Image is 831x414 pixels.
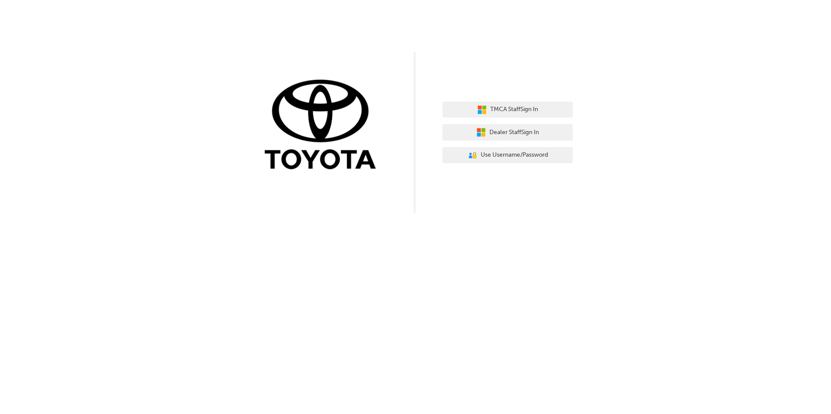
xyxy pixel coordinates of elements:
[258,78,389,174] img: Trak
[481,150,548,160] span: Use Username/Password
[442,124,573,141] button: Dealer StaffSign In
[490,105,538,115] span: TMCA Staff Sign In
[489,128,539,138] span: Dealer Staff Sign In
[442,102,573,118] button: TMCA StaffSign In
[442,147,573,164] button: Use Username/Password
